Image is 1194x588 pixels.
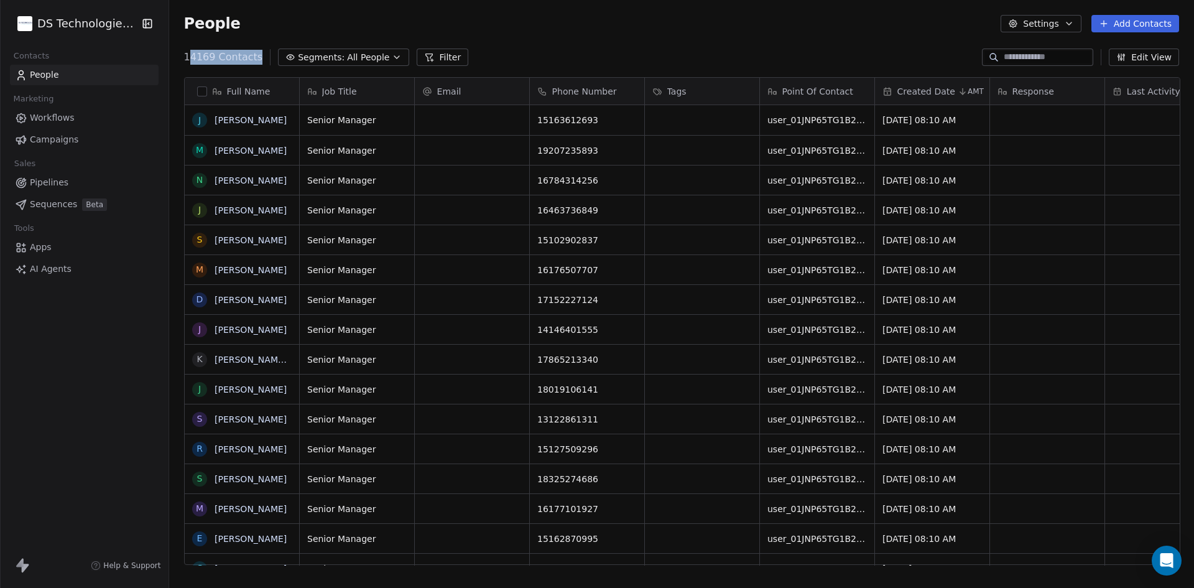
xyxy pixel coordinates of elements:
[307,443,407,455] span: Senior Manager
[537,174,637,187] span: 16784314256
[767,294,867,306] span: user_01JNP65TG1B2QY91380CNYX56A
[767,204,867,217] span: user_01JNP65TG1B2QY91380CNYX56A
[307,294,407,306] span: Senior Manager
[215,385,287,394] a: [PERSON_NAME]
[968,86,984,96] span: AMT
[882,294,982,306] span: [DATE] 08:10 AM
[782,85,853,98] span: Point Of Contact
[307,324,407,336] span: Senior Manager
[307,383,407,396] span: Senior Manager
[9,219,39,238] span: Tools
[30,176,68,189] span: Pipelines
[198,383,200,396] div: J
[215,474,287,484] a: [PERSON_NAME]
[537,413,637,426] span: 13122861311
[767,324,867,336] span: user_01JNP65TG1B2QY91380CNYX56A
[17,16,32,31] img: DS%20Updated%20Logo.jpg
[882,413,982,426] span: [DATE] 08:10 AM
[537,353,637,366] span: 17865213340
[9,154,41,173] span: Sales
[197,562,203,575] div: C
[667,85,687,98] span: Tags
[8,47,55,65] span: Contacts
[215,146,287,156] a: [PERSON_NAME]
[82,198,107,211] span: Beta
[882,562,982,575] span: [DATE] 08:10 AM
[552,85,617,98] span: Phone Number
[537,443,637,455] span: 15127509296
[30,111,75,124] span: Workflows
[767,413,867,426] span: user_01JNP65TG1B2QY91380CNYX56A
[767,353,867,366] span: user_01JNP65TG1B2QY91380CNYX56A
[882,234,982,246] span: [DATE] 08:10 AM
[10,259,159,279] a: AI Agents
[10,108,159,128] a: Workflows
[198,323,200,336] div: J
[215,295,287,305] a: [PERSON_NAME]
[30,263,72,276] span: AI Agents
[10,172,159,193] a: Pipelines
[767,383,867,396] span: user_01JNP65TG1B2QY91380CNYX56A
[215,265,287,275] a: [PERSON_NAME]
[537,114,637,126] span: 15163612693
[184,50,263,65] span: 14169 Contacts
[437,85,461,98] span: Email
[875,78,989,105] div: Created DateAMT
[882,443,982,455] span: [DATE] 08:10 AM
[15,13,133,34] button: DS Technologies Inc
[347,51,389,64] span: All People
[196,502,203,515] div: M
[760,78,874,105] div: Point Of Contact
[300,78,414,105] div: Job Title
[645,78,759,105] div: Tags
[537,383,637,396] span: 18019106141
[215,534,287,544] a: [PERSON_NAME]
[184,14,241,33] span: People
[37,16,138,32] span: DS Technologies Inc
[307,353,407,366] span: Senior Manager
[30,198,77,211] span: Sequences
[215,504,287,514] a: [PERSON_NAME]
[530,78,644,105] div: Phone Number
[215,325,287,335] a: [PERSON_NAME]
[537,324,637,336] span: 14146401555
[215,414,287,424] a: [PERSON_NAME]
[185,105,300,566] div: grid
[10,65,159,85] a: People
[10,129,159,150] a: Campaigns
[185,78,299,105] div: Full Name
[1091,15,1179,32] button: Add Contacts
[1152,546,1182,576] div: Open Intercom Messenger
[897,85,955,98] span: Created Date
[197,442,203,455] div: R
[882,114,982,126] span: [DATE] 08:10 AM
[322,85,357,98] span: Job Title
[30,68,59,82] span: People
[882,174,982,187] span: [DATE] 08:10 AM
[1001,15,1081,32] button: Settings
[91,561,160,571] a: Help & Support
[307,174,407,187] span: Senior Manager
[882,324,982,336] span: [DATE] 08:10 AM
[537,562,637,575] span: 12817944842
[1109,49,1179,66] button: Edit View
[767,144,867,157] span: user_01JNP65TG1B2QY91380CNYX56A
[215,205,287,215] a: [PERSON_NAME]
[767,114,867,126] span: user_01JNP65TG1B2QY91380CNYX56A
[8,90,59,108] span: Marketing
[307,264,407,276] span: Senior Manager
[215,235,287,245] a: [PERSON_NAME]
[307,114,407,126] span: Senior Manager
[767,174,867,187] span: user_01JNP65TG1B2QY91380CNYX56A
[10,237,159,258] a: Apps
[767,234,867,246] span: user_01JNP65TG1B2QY91380CNYX56A
[537,144,637,157] span: 19207235893
[882,204,982,217] span: [DATE] 08:10 AM
[30,241,52,254] span: Apps
[537,503,637,515] span: 16177101927
[103,561,160,571] span: Help & Support
[307,413,407,426] span: Senior Manager
[767,503,867,515] span: user_01JNP65TG1B2QY91380CNYX56A
[767,562,867,575] span: user_01JNP65TG1B2QY91380CNYX56A
[767,443,867,455] span: user_01JNP65TG1B2QY91380CNYX56A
